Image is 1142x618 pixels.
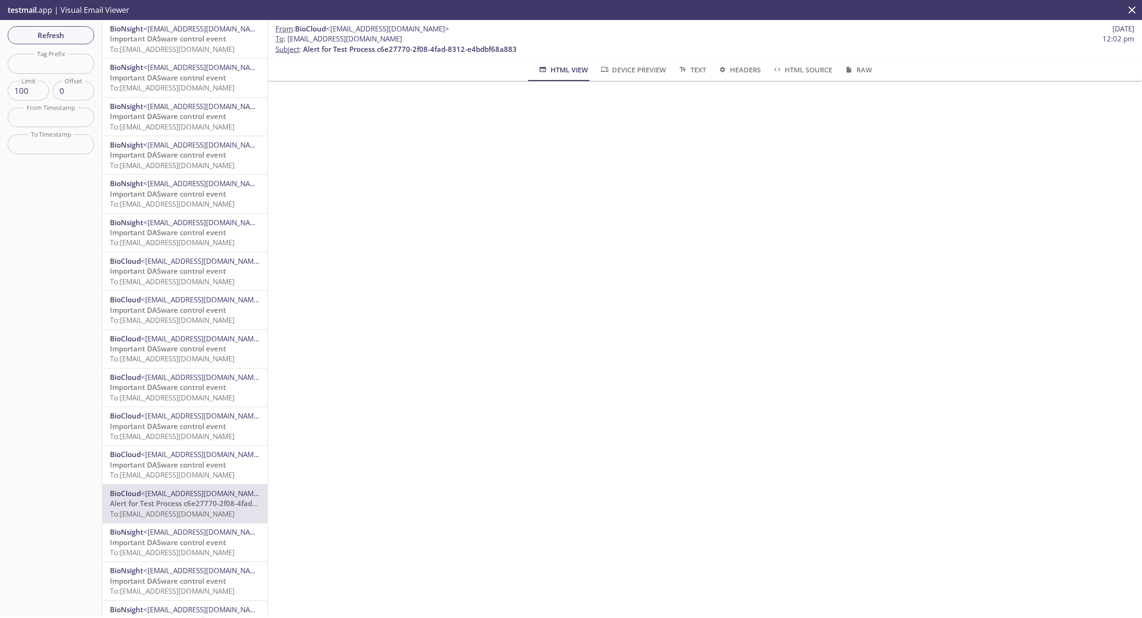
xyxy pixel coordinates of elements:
span: Important DASware control event [110,344,226,353]
span: BioCloud [110,488,141,498]
p: : [276,34,1134,54]
span: To: [EMAIL_ADDRESS][DOMAIN_NAME] [110,393,235,402]
div: BioCloud<[EMAIL_ADDRESS][DOMAIN_NAME]>Alert for Test Process c6e27770-2f08-4fad-8312-e4bdbf68a883... [102,485,267,523]
span: To: [EMAIL_ADDRESS][DOMAIN_NAME] [110,199,235,209]
span: <[EMAIL_ADDRESS][DOMAIN_NAME]> [143,566,266,575]
span: Important DASware control event [110,305,226,315]
span: To: [EMAIL_ADDRESS][DOMAIN_NAME] [110,44,235,54]
span: To: [EMAIL_ADDRESS][DOMAIN_NAME] [110,277,235,286]
span: <[EMAIL_ADDRESS][DOMAIN_NAME]> [141,256,264,266]
span: <[EMAIL_ADDRESS][DOMAIN_NAME]> [143,101,266,111]
div: BioNsight<[EMAIL_ADDRESS][DOMAIN_NAME]>Important DASware control eventTo:[EMAIL_ADDRESS][DOMAIN_N... [102,59,267,97]
span: BioNsight [110,24,143,33]
span: <[EMAIL_ADDRESS][DOMAIN_NAME]> [326,24,449,33]
div: BioNsight<[EMAIL_ADDRESS][DOMAIN_NAME]>Important DASware control eventTo:[EMAIL_ADDRESS][DOMAIN_N... [102,562,267,600]
span: 12:02 pm [1103,34,1134,44]
span: To: [EMAIL_ADDRESS][DOMAIN_NAME] [110,315,235,325]
span: <[EMAIL_ADDRESS][DOMAIN_NAME]> [143,218,266,227]
span: BioNsight [110,527,143,537]
span: To: [EMAIL_ADDRESS][DOMAIN_NAME] [110,160,235,170]
span: To: [EMAIL_ADDRESS][DOMAIN_NAME] [110,586,235,596]
span: BioCloud [110,295,141,304]
span: BioCloud [110,449,141,459]
div: BioCloud<[EMAIL_ADDRESS][DOMAIN_NAME]>Important DASware control eventTo:[EMAIL_ADDRESS][DOMAIN_NAME] [102,291,267,329]
span: Important DASware control event [110,460,226,469]
div: BioCloud<[EMAIL_ADDRESS][DOMAIN_NAME]>Important DASware control eventTo:[EMAIL_ADDRESS][DOMAIN_NAME] [102,407,267,445]
span: BioNsight [110,605,143,614]
span: BioNsight [110,218,143,227]
span: To [276,34,284,43]
div: BioNsight<[EMAIL_ADDRESS][DOMAIN_NAME]>Important DASware control eventTo:[EMAIL_ADDRESS][DOMAIN_N... [102,175,267,213]
span: HTML View [538,64,588,76]
div: BioNsight<[EMAIL_ADDRESS][DOMAIN_NAME]>Important DASware control eventTo:[EMAIL_ADDRESS][DOMAIN_N... [102,98,267,136]
span: BioCloud [110,334,141,343]
span: Headers [718,64,761,76]
span: Important DASware control event [110,538,226,547]
span: To: [EMAIL_ADDRESS][DOMAIN_NAME] [110,509,235,518]
span: BioCloud [295,24,326,33]
span: <[EMAIL_ADDRESS][DOMAIN_NAME]> [141,372,264,382]
span: <[EMAIL_ADDRESS][DOMAIN_NAME]> [143,24,266,33]
span: <[EMAIL_ADDRESS][DOMAIN_NAME]> [141,411,264,420]
span: To: [EMAIL_ADDRESS][DOMAIN_NAME] [110,470,235,479]
span: To: [EMAIL_ADDRESS][DOMAIN_NAME] [110,431,235,441]
span: Important DASware control event [110,150,226,159]
span: HTML Source [772,64,832,76]
span: <[EMAIL_ADDRESS][DOMAIN_NAME]> [141,334,264,343]
span: Alert for Test Process c6e27770-2f08-4fad-8312-e4bdbf68a883 [110,498,324,508]
span: To: [EMAIL_ADDRESS][DOMAIN_NAME] [110,122,235,131]
span: <[EMAIL_ADDRESS][DOMAIN_NAME]> [141,449,264,459]
div: BioNsight<[EMAIL_ADDRESS][DOMAIN_NAME]>Important DASware control eventTo:[EMAIL_ADDRESS][DOMAIN_N... [102,523,267,561]
div: BioCloud<[EMAIL_ADDRESS][DOMAIN_NAME]>Important DASware control eventTo:[EMAIL_ADDRESS][DOMAIN_NAME] [102,446,267,484]
div: BioNsight<[EMAIL_ADDRESS][DOMAIN_NAME]>Important DASware control eventTo:[EMAIL_ADDRESS][DOMAIN_N... [102,20,267,58]
div: BioCloud<[EMAIL_ADDRESS][DOMAIN_NAME]>Important DASware control eventTo:[EMAIL_ADDRESS][DOMAIN_NAME] [102,369,267,407]
span: Raw [844,64,872,76]
span: From [276,24,293,33]
span: Important DASware control event [110,111,226,121]
span: Important DASware control event [110,382,226,392]
span: Device Preview [600,64,666,76]
span: <[EMAIL_ADDRESS][DOMAIN_NAME]> [143,605,266,614]
div: BioNsight<[EMAIL_ADDRESS][DOMAIN_NAME]>Important DASware control eventTo:[EMAIL_ADDRESS][DOMAIN_N... [102,136,267,174]
span: <[EMAIL_ADDRESS][DOMAIN_NAME]> [143,140,266,150]
span: Important DASware control event [110,421,226,431]
span: Alert for Test Process c6e27770-2f08-4fad-8312-e4bdbf68a883 [303,44,517,54]
span: To: [EMAIL_ADDRESS][DOMAIN_NAME] [110,238,235,247]
span: <[EMAIL_ADDRESS][DOMAIN_NAME]> [141,488,264,498]
span: BioNsight [110,179,143,188]
span: Important DASware control event [110,73,226,82]
span: BioCloud [110,372,141,382]
span: Text [678,64,706,76]
span: BioNsight [110,101,143,111]
span: Important DASware control event [110,266,226,276]
span: BioCloud [110,256,141,266]
span: Important DASware control event [110,189,226,199]
span: BioNsight [110,62,143,72]
span: Important DASware control event [110,576,226,586]
span: testmail [8,5,37,15]
div: BioNsight<[EMAIL_ADDRESS][DOMAIN_NAME]>Important DASware control eventTo:[EMAIL_ADDRESS][DOMAIN_N... [102,214,267,252]
span: <[EMAIL_ADDRESS][DOMAIN_NAME]> [143,179,266,188]
span: <[EMAIL_ADDRESS][DOMAIN_NAME]> [141,295,264,304]
span: : [EMAIL_ADDRESS][DOMAIN_NAME] [276,34,402,44]
span: To: [EMAIL_ADDRESS][DOMAIN_NAME] [110,83,235,92]
span: BioNsight [110,140,143,150]
span: To: [EMAIL_ADDRESS][DOMAIN_NAME] [110,354,235,363]
span: BioNsight [110,566,143,575]
span: [DATE] [1112,24,1134,34]
span: Important DASware control event [110,228,226,237]
span: Subject [276,44,299,54]
div: BioCloud<[EMAIL_ADDRESS][DOMAIN_NAME]>Important DASware control eventTo:[EMAIL_ADDRESS][DOMAIN_NAME] [102,252,267,290]
span: To: [EMAIL_ADDRESS][DOMAIN_NAME] [110,548,235,557]
div: BioCloud<[EMAIL_ADDRESS][DOMAIN_NAME]>Important DASware control eventTo:[EMAIL_ADDRESS][DOMAIN_NAME] [102,330,267,368]
button: Refresh [8,26,94,44]
span: BioCloud [110,411,141,420]
span: <[EMAIL_ADDRESS][DOMAIN_NAME]> [143,62,266,72]
span: <[EMAIL_ADDRESS][DOMAIN_NAME]> [143,527,266,537]
span: Important DASware control event [110,34,226,43]
span: Refresh [15,29,87,41]
span: : [276,24,449,34]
